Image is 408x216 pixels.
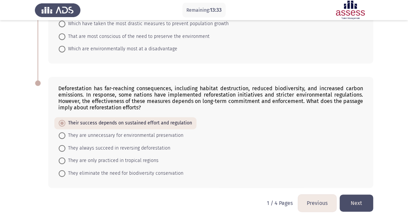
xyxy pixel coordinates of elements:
span: 13:33 [210,7,222,13]
div: Deforestation has far-reaching consequences, including habitat destruction, reduced biodiversity,... [58,85,363,111]
span: They eliminate the need for biodiversity conservation [65,169,183,177]
span: Which are environmentally most at a disadvantage [65,45,177,53]
span: They are only practiced in tropical regions [65,157,159,165]
span: That are most conscious of the need to preserve the environment [65,33,210,41]
span: Which have taken the most drastic measures to prevent population growth [65,20,229,28]
button: load next page [340,195,373,212]
span: They always succeed in reversing deforestation [65,144,170,152]
button: load previous page [298,195,336,212]
span: They are unnecessary for environmental preservation [65,131,183,140]
p: 1 / 4 Pages [267,200,293,206]
p: Remaining: [186,6,222,14]
img: Assess Talent Management logo [35,1,80,19]
span: Their success depends on sustained effort and regulation [65,119,192,127]
img: Assessment logo of ASSESS English Language Assessment (3 Module) (Ad - IB) [328,1,373,19]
